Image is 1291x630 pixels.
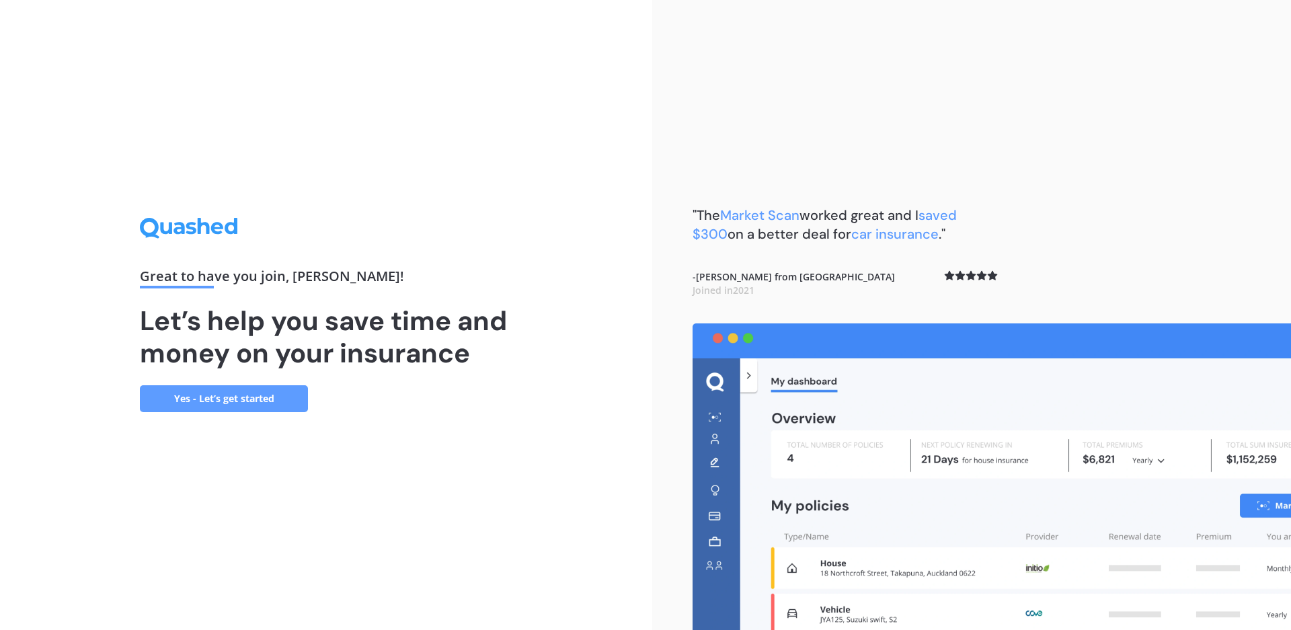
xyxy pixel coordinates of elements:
span: Market Scan [720,206,799,224]
h1: Let’s help you save time and money on your insurance [140,305,512,369]
span: Joined in 2021 [693,284,754,297]
span: saved $300 [693,206,957,243]
span: car insurance [851,225,939,243]
a: Yes - Let’s get started [140,385,308,412]
b: - [PERSON_NAME] from [GEOGRAPHIC_DATA] [693,270,895,297]
b: "The worked great and I on a better deal for ." [693,206,957,243]
img: dashboard.webp [693,323,1291,630]
div: Great to have you join , [PERSON_NAME] ! [140,270,512,288]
